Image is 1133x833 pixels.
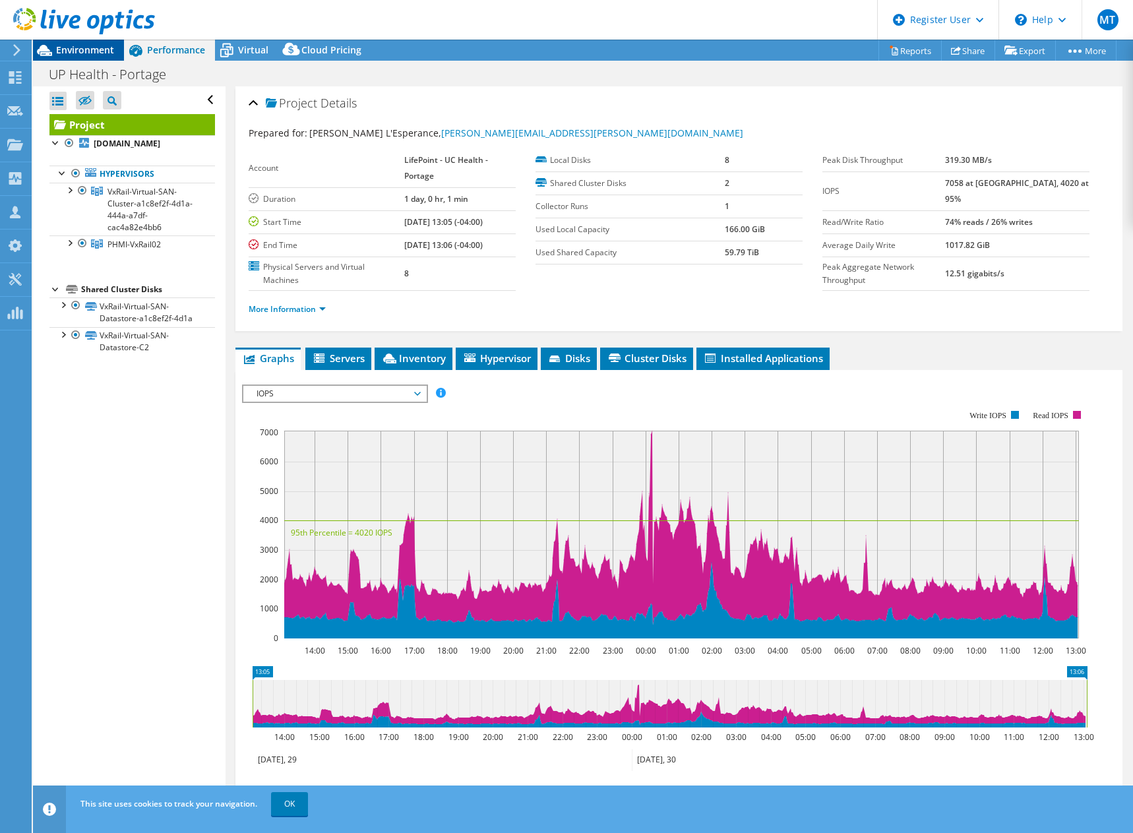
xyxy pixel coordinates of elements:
label: Peak Aggregate Network Throughput [822,261,945,287]
text: 21:00 [536,645,556,656]
text: 12:00 [1032,645,1053,656]
b: 12.51 gigabits/s [945,268,1004,279]
b: 1 [725,201,729,212]
b: 319.30 MB/s [945,154,992,166]
text: 22:00 [568,645,589,656]
b: 1 day, 0 hr, 1 min [404,193,468,204]
text: 09:00 [934,731,954,743]
text: 20:00 [482,731,503,743]
a: OK [271,792,308,816]
text: 05:00 [801,645,821,656]
span: This site uses cookies to track your navigation. [80,798,257,809]
b: [DOMAIN_NAME] [94,138,160,149]
text: 02:00 [701,645,721,656]
text: 22:00 [552,731,572,743]
text: Read IOPS [1033,411,1068,420]
a: More Information [249,303,326,315]
a: VxRail-Virtual-SAN-Datastore-C2 [49,327,215,356]
text: 18:00 [413,731,433,743]
label: IOPS [822,185,945,198]
text: 2000 [260,574,278,585]
a: Share [941,40,995,61]
label: Used Local Capacity [536,223,725,236]
text: 18:00 [437,645,457,656]
span: Virtual [238,44,268,56]
a: [PERSON_NAME][EMAIL_ADDRESS][PERSON_NAME][DOMAIN_NAME] [441,127,743,139]
text: 20:00 [503,645,523,656]
text: 03:00 [734,645,754,656]
b: 59.79 TiB [725,247,759,258]
span: Inventory [381,352,446,365]
text: 19:00 [470,645,490,656]
span: MT [1097,9,1118,30]
b: LifePoint - UC Health - Portage [404,154,488,181]
span: Performance [147,44,205,56]
text: 11:00 [1003,731,1024,743]
a: VxRail-Virtual-SAN-Datastore-a1c8ef2f-4d1a [49,297,215,326]
text: 00:00 [621,731,642,743]
text: 5000 [260,485,278,497]
label: Account [249,162,404,175]
text: 02:00 [690,731,711,743]
b: 1017.82 GiB [945,239,990,251]
svg: \n [1015,14,1027,26]
text: 12:00 [1038,731,1058,743]
span: Servers [312,352,365,365]
label: Average Daily Write [822,239,945,252]
a: VxRail-Virtual-SAN-Cluster-a1c8ef2f-4d1a-444a-a7df-cac4a82e4bb6 [49,183,215,235]
a: Export [995,40,1056,61]
text: 95th Percentile = 4020 IOPS [291,527,392,538]
text: 23:00 [602,645,623,656]
a: Hypervisors [49,166,215,183]
span: IOPS [250,386,419,402]
text: 17:00 [378,731,398,743]
b: [DATE] 13:06 (-04:00) [404,239,483,251]
text: Write IOPS [969,411,1006,420]
label: Physical Servers and Virtual Machines [249,261,404,287]
text: 1000 [260,603,278,614]
text: 4000 [260,514,278,526]
div: Shared Cluster Disks [81,282,215,297]
text: 13:00 [1065,645,1086,656]
text: 14:00 [304,645,324,656]
text: 15:00 [309,731,329,743]
span: Installed Applications [703,352,823,365]
text: 06:00 [830,731,850,743]
text: 16:00 [344,731,364,743]
text: 08:00 [899,731,919,743]
text: 0 [274,632,278,644]
text: 16:00 [370,645,390,656]
label: End Time [249,239,404,252]
span: Environment [56,44,114,56]
span: Graphs [242,352,294,365]
text: 01:00 [656,731,677,743]
a: Reports [878,40,942,61]
label: Read/Write Ratio [822,216,945,229]
span: VxRail-Virtual-SAN-Cluster-a1c8ef2f-4d1a-444a-a7df-cac4a82e4bb6 [107,186,193,233]
a: [DOMAIN_NAME] [49,135,215,152]
label: Prepared for: [249,127,307,139]
a: More [1055,40,1117,61]
text: 00:00 [635,645,656,656]
text: 15:00 [337,645,357,656]
h1: UP Health - Portage [43,67,187,82]
b: 166.00 GiB [725,224,765,235]
text: 08:00 [900,645,920,656]
span: [PERSON_NAME] L'Esperance, [309,127,743,139]
label: Local Disks [536,154,725,167]
span: Cloud Pricing [301,44,361,56]
b: 8 [404,268,409,279]
text: 03:00 [725,731,746,743]
text: 01:00 [668,645,689,656]
text: 04:00 [767,645,787,656]
a: Project [49,114,215,135]
text: 13:00 [1073,731,1093,743]
label: Start Time [249,216,404,229]
text: 04:00 [760,731,781,743]
text: 05:00 [795,731,815,743]
label: Peak Disk Throughput [822,154,945,167]
b: 7058 at [GEOGRAPHIC_DATA], 4020 at 95% [945,177,1089,204]
b: 2 [725,177,729,189]
b: 8 [725,154,729,166]
b: [DATE] 13:05 (-04:00) [404,216,483,228]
